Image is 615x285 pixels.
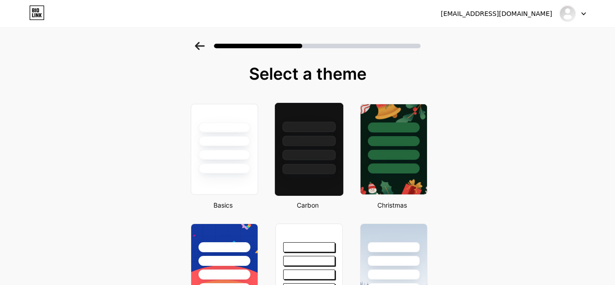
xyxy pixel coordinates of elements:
div: Carbon [273,200,343,210]
div: Select a theme [187,65,428,83]
img: ukdissertationhelp [559,5,576,22]
div: [EMAIL_ADDRESS][DOMAIN_NAME] [441,9,552,19]
div: Basics [188,200,258,210]
div: Christmas [357,200,427,210]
